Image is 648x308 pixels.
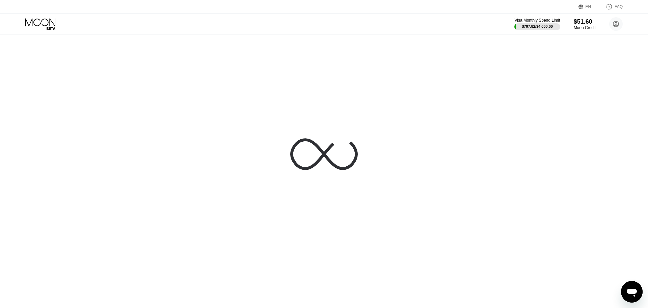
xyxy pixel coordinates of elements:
div: $51.60Moon Credit [574,18,596,30]
div: FAQ [615,4,623,9]
div: EN [586,4,591,9]
div: $51.60 [574,18,596,25]
div: Visa Monthly Spend Limit$797.82/$4,000.00 [514,18,560,30]
div: Visa Monthly Spend Limit [514,18,560,23]
div: $797.82 / $4,000.00 [522,24,553,28]
div: Moon Credit [574,25,596,30]
div: EN [578,3,599,10]
iframe: Schaltfläche zum Öffnen des Messaging-Fensters [621,281,643,303]
div: FAQ [599,3,623,10]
